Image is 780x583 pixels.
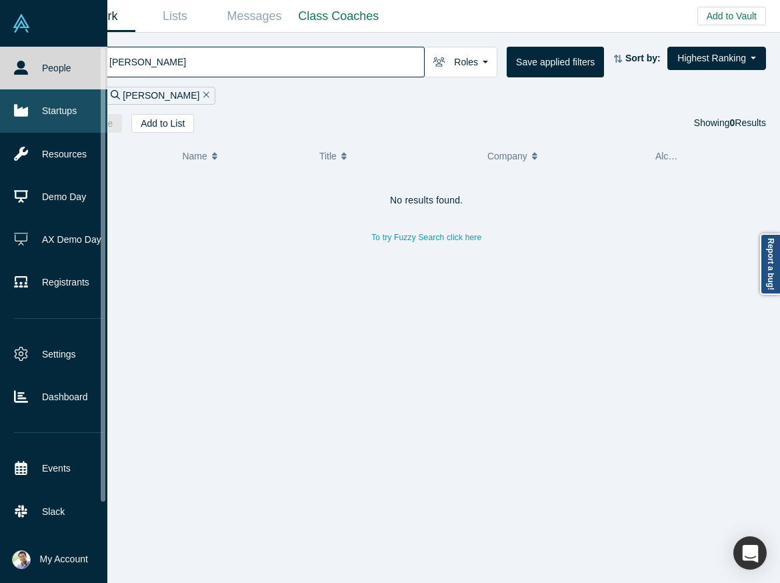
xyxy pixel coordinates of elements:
button: Save applied filters [507,47,604,77]
button: Company [487,142,641,170]
strong: Sort by: [625,53,661,63]
button: To try Fuzzy Search click here [362,229,491,246]
div: [PERSON_NAME] [105,87,215,105]
button: Remove Filter [199,88,209,103]
button: Highest Ranking [667,47,766,70]
button: Title [319,142,473,170]
button: Add to Vault [697,7,766,25]
button: My Account [12,550,88,569]
span: My Account [40,552,88,566]
a: Messages [215,1,294,32]
button: Roles [424,47,497,77]
div: Showing [694,114,766,133]
span: Results [730,117,766,128]
strong: 0 [730,117,735,128]
a: Class Coaches [294,1,383,32]
h4: No results found. [77,195,777,206]
span: Company [487,142,527,170]
a: Lists [135,1,215,32]
span: Alchemist Role [655,151,717,161]
img: Ravi Belani's Account [12,550,31,569]
button: Add to List [131,114,194,133]
span: Title [319,142,337,170]
a: Report a bug! [760,233,780,295]
span: Name [182,142,207,170]
button: Name [182,142,305,170]
img: Alchemist Vault Logo [12,14,31,33]
input: Search by name, title, company, summary, expertise, investment criteria or topics of focus [108,46,424,77]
